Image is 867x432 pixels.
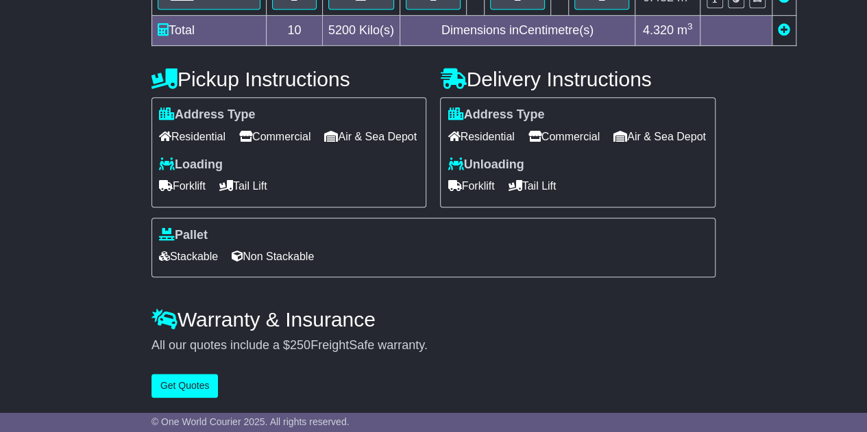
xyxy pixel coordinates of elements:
[324,126,417,147] span: Air & Sea Depot
[448,126,514,147] span: Residential
[448,107,544,123] label: Address Type
[778,23,790,37] a: Add new item
[400,16,635,46] td: Dimensions in Centimetre(s)
[239,126,310,147] span: Commercial
[440,68,716,90] h4: Delivery Instructions
[219,175,267,196] span: Tail Lift
[643,23,674,37] span: 4.320
[448,157,524,173] label: Unloading
[151,68,427,90] h4: Pickup Instructions
[159,157,223,173] label: Loading
[613,126,706,147] span: Air & Sea Depot
[266,16,322,46] td: 10
[448,175,494,196] span: Forklift
[290,338,310,352] span: 250
[528,126,600,147] span: Commercial
[328,23,356,37] span: 5200
[151,416,350,427] span: © One World Courier 2025. All rights reserved.
[159,107,256,123] label: Address Type
[151,374,219,398] button: Get Quotes
[677,23,693,37] span: m
[159,228,208,243] label: Pallet
[687,21,693,31] sup: 3
[159,175,206,196] span: Forklift
[151,338,716,353] div: All our quotes include a $ FreightSafe warranty.
[159,126,225,147] span: Residential
[232,246,314,267] span: Non Stackable
[151,308,716,331] h4: Warranty & Insurance
[322,16,400,46] td: Kilo(s)
[159,246,218,267] span: Stackable
[508,175,556,196] span: Tail Lift
[151,16,266,46] td: Total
